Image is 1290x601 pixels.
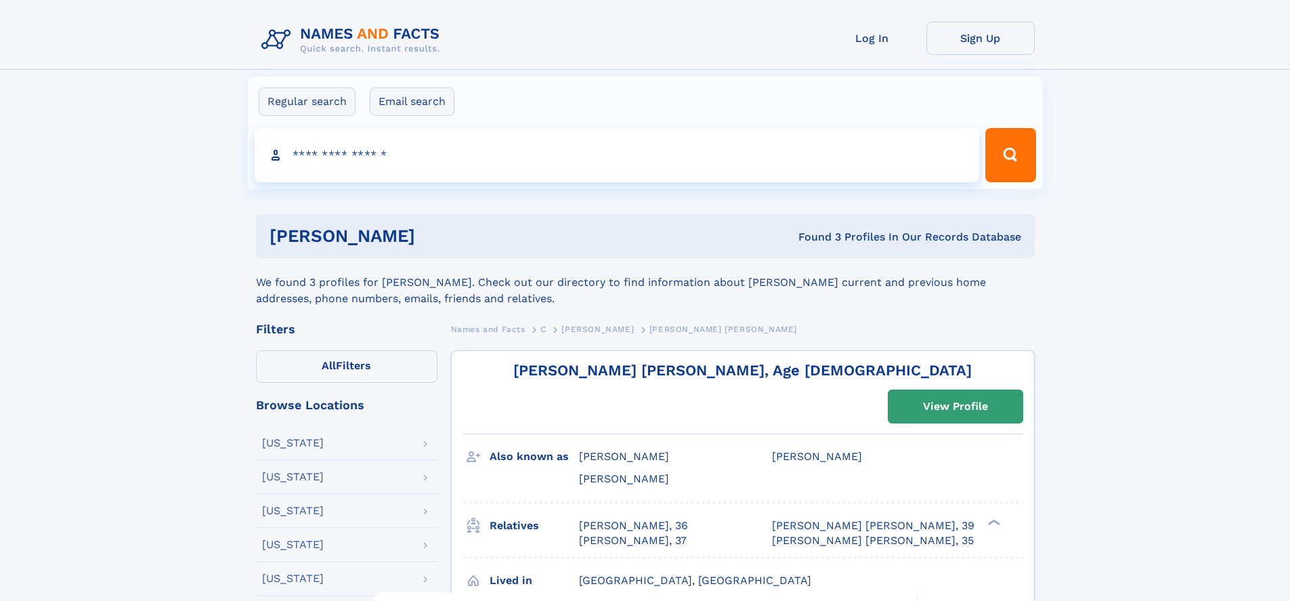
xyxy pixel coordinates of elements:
[262,472,324,482] div: [US_STATE]
[490,514,579,537] h3: Relatives
[256,258,1035,307] div: We found 3 profiles for [PERSON_NAME]. Check out our directory to find information about [PERSON_...
[579,533,687,548] a: [PERSON_NAME], 37
[262,505,324,516] div: [US_STATE]
[818,22,926,55] a: Log In
[579,518,688,533] a: [PERSON_NAME], 36
[985,128,1035,182] button: Search Button
[490,445,579,468] h3: Also known as
[262,539,324,550] div: [US_STATE]
[451,320,525,337] a: Names and Facts
[370,87,454,116] label: Email search
[490,569,579,592] h3: Lived in
[772,533,974,548] a: [PERSON_NAME] [PERSON_NAME], 35
[270,228,607,245] h1: [PERSON_NAME]
[256,323,437,335] div: Filters
[579,472,669,485] span: [PERSON_NAME]
[256,399,437,411] div: Browse Locations
[540,325,546,334] span: C
[262,573,324,584] div: [US_STATE]
[926,22,1035,55] a: Sign Up
[513,362,972,379] a: [PERSON_NAME] [PERSON_NAME], Age [DEMOGRAPHIC_DATA]
[649,325,797,334] span: [PERSON_NAME] [PERSON_NAME]
[540,320,546,337] a: C
[579,450,669,463] span: [PERSON_NAME]
[256,350,437,383] label: Filters
[607,230,1021,245] div: Found 3 Profiles In Our Records Database
[561,325,634,334] span: [PERSON_NAME]
[256,22,451,58] img: Logo Names and Facts
[322,359,336,372] span: All
[255,128,980,182] input: search input
[772,518,974,533] a: [PERSON_NAME] [PERSON_NAME], 39
[888,390,1023,423] a: View Profile
[561,320,634,337] a: [PERSON_NAME]
[262,438,324,449] div: [US_STATE]
[259,87,356,116] label: Regular search
[923,391,988,422] div: View Profile
[579,574,811,587] span: [GEOGRAPHIC_DATA], [GEOGRAPHIC_DATA]
[772,450,862,463] span: [PERSON_NAME]
[985,518,1001,526] div: ❯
